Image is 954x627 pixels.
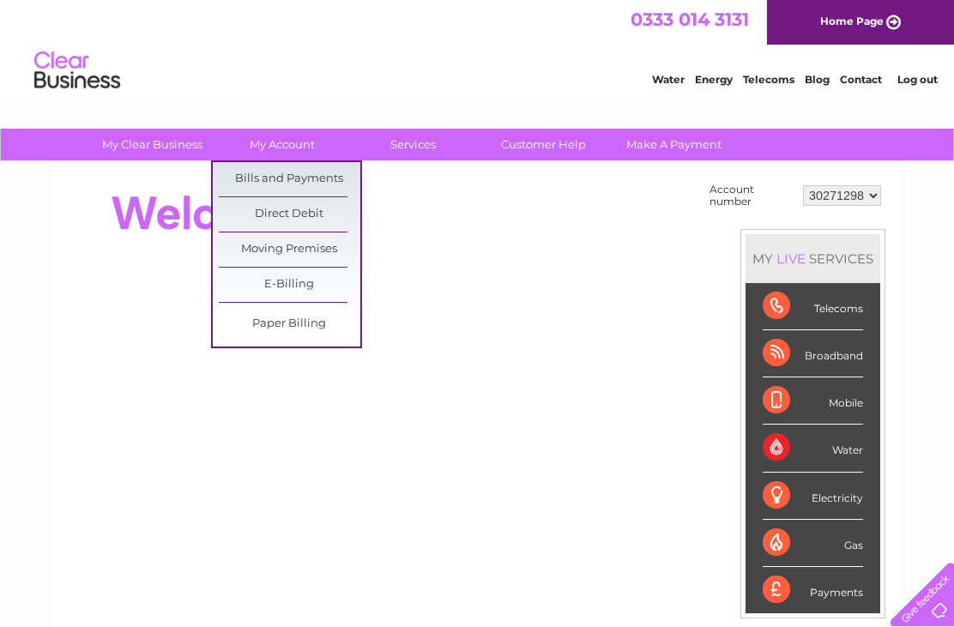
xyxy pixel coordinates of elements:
a: Bills and Payments [219,162,360,196]
a: E-Billing [219,268,360,302]
div: Payments [763,567,863,613]
a: Water [652,73,685,86]
a: Customer Help [473,129,614,160]
a: Direct Debit [219,197,360,232]
a: My Clear Business [82,129,223,160]
div: Electricity [763,473,863,520]
a: Moving Premises [219,232,360,267]
a: Log out [897,73,938,86]
div: Water [763,425,863,472]
a: Make A Payment [603,129,745,160]
a: Blog [805,73,830,86]
div: MY SERVICES [746,234,880,283]
a: Telecoms [743,73,794,86]
div: LIVE [773,250,809,267]
div: Clear Business is a trading name of Verastar Limited (registered in [GEOGRAPHIC_DATA] No. 3667643... [73,9,884,83]
img: logo.png [33,45,121,97]
a: Contact [840,73,882,86]
div: Broadband [763,330,863,377]
td: Account number [705,179,799,212]
a: 0333 014 3131 [631,9,749,30]
div: Gas [763,520,863,567]
a: Energy [695,73,733,86]
a: Paper Billing [219,307,360,341]
a: Services [342,129,484,160]
div: Mobile [763,377,863,425]
div: Telecoms [763,283,863,330]
a: My Account [212,129,353,160]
